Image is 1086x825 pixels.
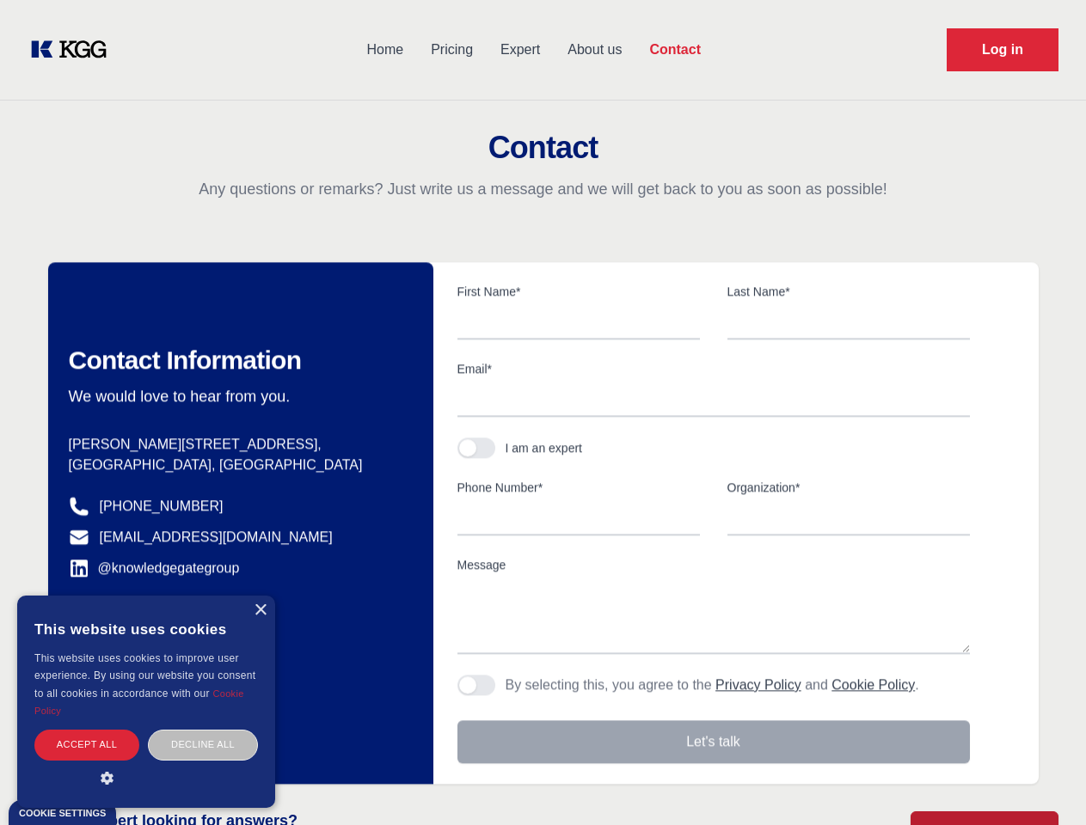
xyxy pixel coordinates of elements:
[506,675,919,695] p: By selecting this, you agree to the and .
[254,604,267,617] div: Close
[635,27,715,72] a: Contact
[21,179,1065,199] p: Any questions or remarks? Just write us a message and we will get back to you as soon as possible!
[457,479,700,496] label: Phone Number*
[69,434,406,455] p: [PERSON_NAME][STREET_ADDRESS],
[457,360,970,377] label: Email*
[417,27,487,72] a: Pricing
[34,608,258,650] div: This website uses cookies
[69,345,406,376] h2: Contact Information
[487,27,554,72] a: Expert
[554,27,635,72] a: About us
[353,27,417,72] a: Home
[831,677,915,692] a: Cookie Policy
[506,439,583,456] div: I am an expert
[727,283,970,300] label: Last Name*
[28,36,120,64] a: KOL Knowledge Platform: Talk to Key External Experts (KEE)
[69,455,406,475] p: [GEOGRAPHIC_DATA], [GEOGRAPHIC_DATA]
[34,652,255,700] span: This website uses cookies to improve user experience. By using our website you consent to all coo...
[34,730,139,760] div: Accept all
[148,730,258,760] div: Decline all
[457,556,970,573] label: Message
[947,28,1058,71] a: Request Demo
[457,720,970,763] button: Let's talk
[69,558,240,578] a: @knowledgegategroup
[19,809,106,818] div: Cookie settings
[100,527,333,547] a: [EMAIL_ADDRESS][DOMAIN_NAME]
[715,677,801,692] a: Privacy Policy
[100,496,224,516] a: [PHONE_NUMBER]
[1000,742,1086,825] iframe: Chat Widget
[69,386,406,406] p: We would love to hear from you.
[727,479,970,496] label: Organization*
[34,688,244,716] a: Cookie Policy
[457,283,700,300] label: First Name*
[21,131,1065,165] h2: Contact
